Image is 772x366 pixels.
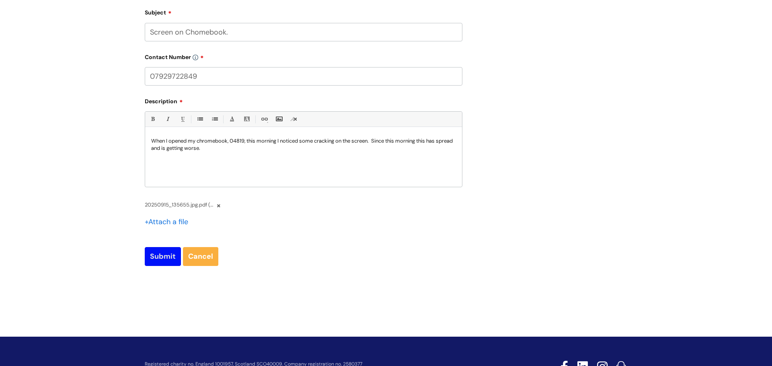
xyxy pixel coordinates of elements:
[209,114,220,124] a: 1. Ordered List (Ctrl-Shift-8)
[242,114,252,124] a: Back Color
[289,114,299,124] a: Remove formatting (Ctrl-\)
[145,6,462,16] label: Subject
[227,114,237,124] a: Font Color
[195,114,205,124] a: • Unordered List (Ctrl-Shift-7)
[148,114,158,124] a: Bold (Ctrl-B)
[145,200,215,209] span: 20250915_135655.jpg.pdf (2.24 MB ) -
[177,114,187,124] a: Underline(Ctrl-U)
[183,247,218,266] a: Cancel
[145,215,193,228] div: Attach a file
[162,114,172,124] a: Italic (Ctrl-I)
[145,95,462,105] label: Description
[259,114,269,124] a: Link
[145,217,148,227] span: +
[151,137,456,152] p: When I opened my chromebook, 04819, this morning I noticed some cracking on the screen. Since thi...
[145,247,181,266] input: Submit
[274,114,284,124] a: Insert Image...
[193,55,198,60] img: info-icon.svg
[145,51,462,61] label: Contact Number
